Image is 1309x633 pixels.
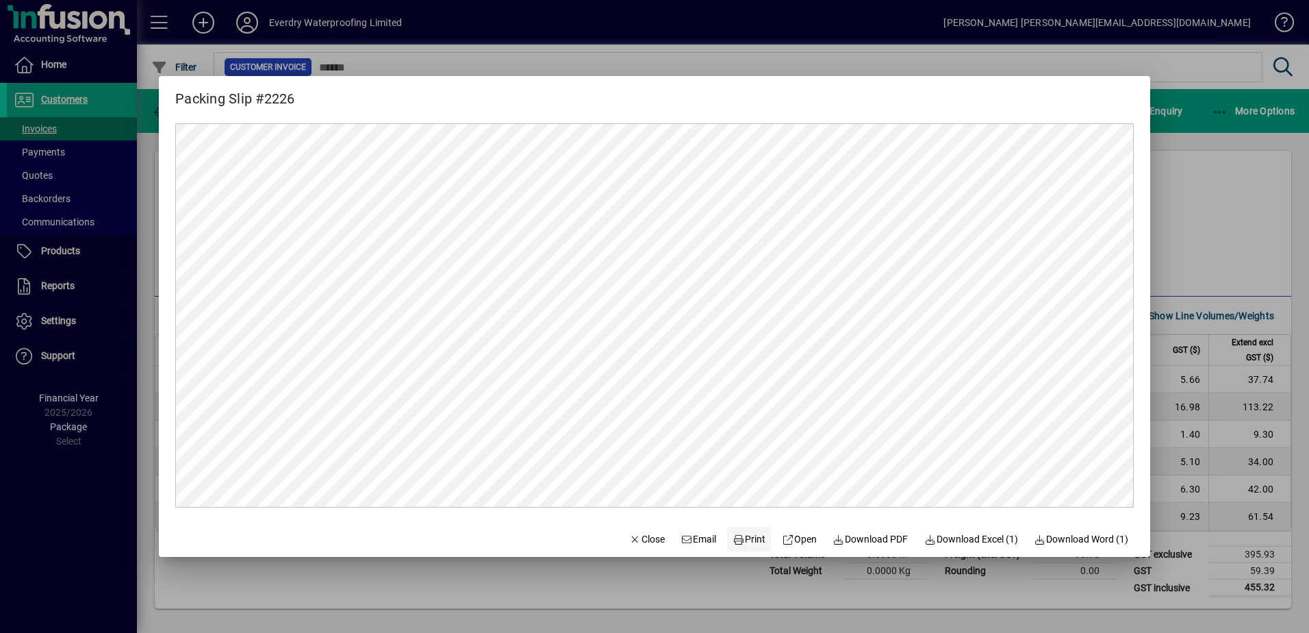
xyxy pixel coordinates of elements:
span: Download Excel (1) [924,532,1018,547]
button: Email [676,527,722,551]
span: Open [782,532,817,547]
span: Download PDF [833,532,908,547]
span: Close [629,532,665,547]
span: Email [681,532,717,547]
span: Download Word (1) [1034,532,1129,547]
button: Close [624,527,670,551]
span: Print [733,532,765,547]
button: Download Word (1) [1029,527,1134,551]
button: Download Excel (1) [919,527,1024,551]
button: Print [727,527,771,551]
h2: Packing Slip #2226 [159,76,312,110]
a: Open [776,527,822,551]
a: Download PDF [828,527,914,551]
